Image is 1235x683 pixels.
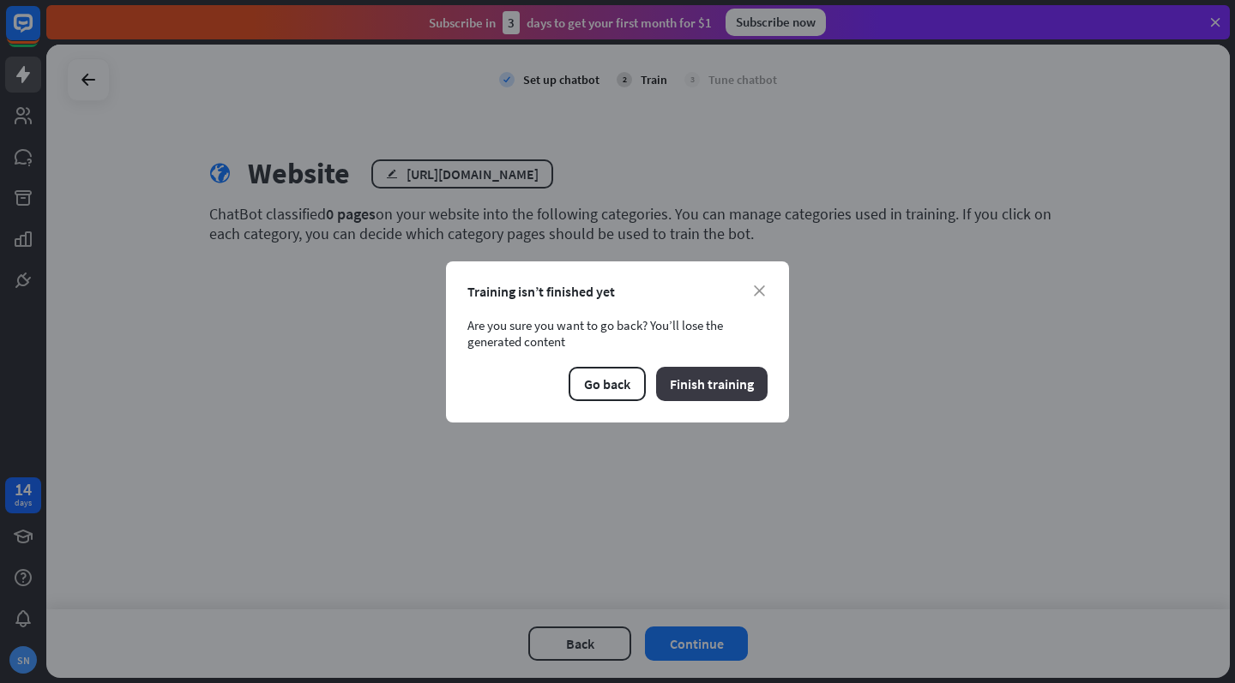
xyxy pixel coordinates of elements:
button: Open LiveChat chat widget [14,7,65,58]
button: Go back [569,367,646,401]
button: Finish training [656,367,768,401]
div: Are you sure you want to go back? You’ll lose the generated content [467,317,768,350]
div: Training isn’t finished yet [467,283,768,300]
i: close [754,285,765,297]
